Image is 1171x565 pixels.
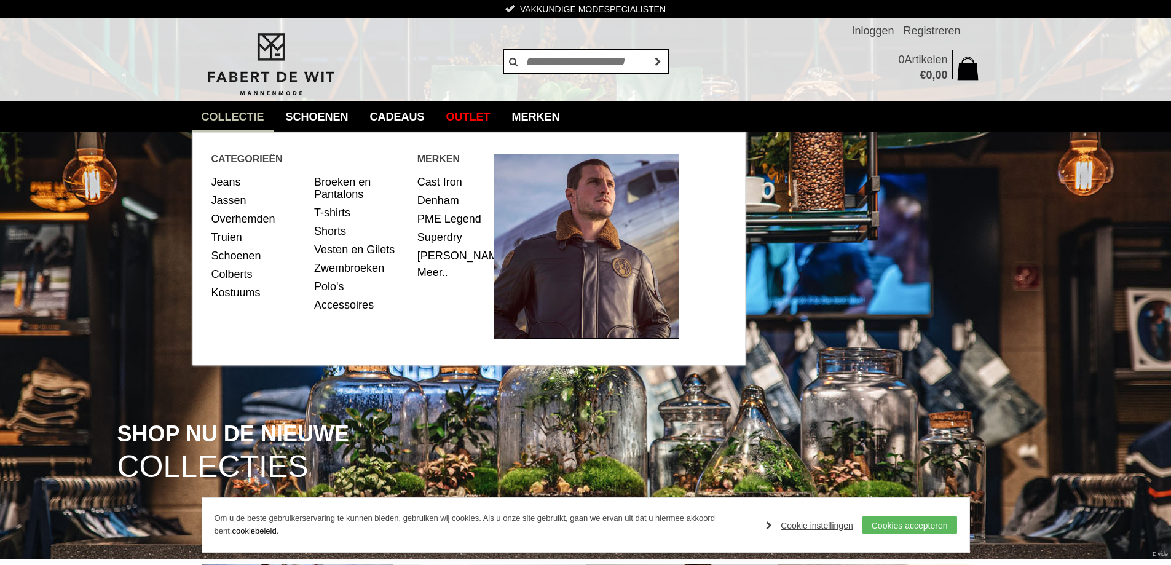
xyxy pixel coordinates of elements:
a: Denham [417,191,486,210]
a: Jeans [211,173,306,191]
span: 0 [898,53,904,66]
span: Merken [417,151,495,167]
img: Fabert de Wit [202,31,340,98]
a: [PERSON_NAME] [417,247,486,265]
span: 00 [935,69,947,81]
a: Cadeaus [361,101,434,132]
a: Inloggen [851,18,894,43]
a: PME Legend [417,210,486,228]
span: , [932,69,935,81]
a: Colberts [211,265,306,283]
a: Superdry [417,228,486,247]
a: Polo's [314,277,408,296]
p: Om u de beste gebruikerservaring te kunnen bieden, gebruiken wij cookies. Als u onze site gebruik... [215,512,754,538]
a: Outlet [437,101,500,132]
span: SHOP NU DE NIEUWE [117,422,349,446]
a: Merken [503,101,569,132]
a: Schoenen [277,101,358,132]
span: Artikelen [904,53,947,66]
a: Accessoires [314,296,408,314]
a: Zwembroeken [314,259,408,277]
a: collectie [192,101,274,132]
a: Shorts [314,222,408,240]
a: Cookie instellingen [766,516,853,535]
a: Overhemden [211,210,306,228]
span: COLLECTIES [117,451,309,483]
a: Divide [1153,547,1168,562]
a: cookiebeleid [232,526,276,535]
img: Heren [494,154,679,339]
a: Truien [211,228,306,247]
a: T-shirts [314,203,408,222]
a: Registreren [903,18,960,43]
a: Meer.. [417,266,448,279]
a: Cookies accepteren [862,516,957,534]
a: Vesten en Gilets [314,240,408,259]
a: Cast Iron [417,173,486,191]
span: € [920,69,926,81]
a: Broeken en Pantalons [314,173,408,203]
span: 0 [926,69,932,81]
a: Jassen [211,191,306,210]
a: Schoenen [211,247,306,265]
a: Kostuums [211,283,306,302]
span: Categorieën [211,151,417,167]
